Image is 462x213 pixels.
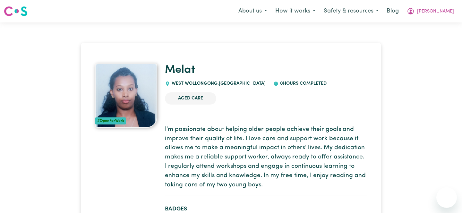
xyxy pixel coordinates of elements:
[417,8,454,15] span: [PERSON_NAME]
[95,64,157,128] img: Melat
[170,81,266,86] span: WEST WOLLONGONG , [GEOGRAPHIC_DATA]
[4,4,28,19] a: Careseekers logo
[403,4,458,18] button: My Account
[165,92,216,105] li: Aged Care
[278,81,327,86] span: 0 hours completed
[95,117,126,124] div: #OpenForWork
[436,187,457,208] iframe: Button to launch messaging window
[165,64,195,76] a: Melat
[4,5,28,17] img: Careseekers logo
[234,4,271,18] button: About us
[320,4,383,18] button: Safety & resources
[271,4,320,18] button: How it works
[383,4,403,18] a: Blog
[95,64,157,128] a: Melat 's profile picture'#OpenForWork
[165,206,367,212] h2: Badges
[165,125,367,190] p: I'm passionate about helping older people achieve their goals and improve their quality of life. ...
